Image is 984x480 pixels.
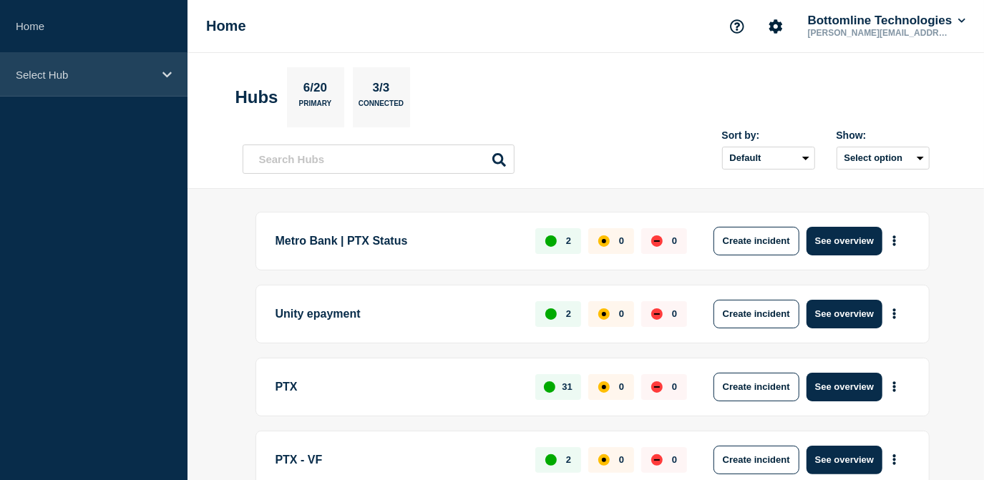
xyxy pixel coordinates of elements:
[359,99,404,114] p: Connected
[672,308,677,319] p: 0
[713,373,799,401] button: Create incident
[566,308,571,319] p: 2
[206,18,246,34] h1: Home
[619,381,624,392] p: 0
[598,454,610,466] div: affected
[619,308,624,319] p: 0
[276,446,520,474] p: PTX - VF
[713,300,799,328] button: Create incident
[713,446,799,474] button: Create incident
[807,373,882,401] button: See overview
[367,81,395,99] p: 3/3
[885,373,904,400] button: More actions
[761,11,791,41] button: Account settings
[276,227,520,255] p: Metro Bank | PTX Status
[276,300,520,328] p: Unity epayment
[805,28,954,38] p: [PERSON_NAME][EMAIL_ADDRESS][PERSON_NAME][DOMAIN_NAME]
[713,227,799,255] button: Create incident
[837,129,930,141] div: Show:
[545,454,557,466] div: up
[651,381,663,393] div: down
[566,235,571,246] p: 2
[651,308,663,320] div: down
[544,381,555,393] div: up
[722,11,752,41] button: Support
[885,227,904,254] button: More actions
[885,300,904,327] button: More actions
[672,381,677,392] p: 0
[722,147,815,170] select: Sort by
[566,454,571,465] p: 2
[837,147,930,170] button: Select option
[807,300,882,328] button: See overview
[545,308,557,320] div: up
[598,308,610,320] div: affected
[885,446,904,473] button: More actions
[672,235,677,246] p: 0
[243,145,515,174] input: Search Hubs
[545,235,557,247] div: up
[807,446,882,474] button: See overview
[598,381,610,393] div: affected
[672,454,677,465] p: 0
[619,235,624,246] p: 0
[722,129,815,141] div: Sort by:
[235,87,278,107] h2: Hubs
[598,235,610,247] div: affected
[299,99,332,114] p: Primary
[298,81,332,99] p: 6/20
[276,373,520,401] p: PTX
[562,381,572,392] p: 31
[619,454,624,465] p: 0
[651,235,663,247] div: down
[807,227,882,255] button: See overview
[805,14,968,28] button: Bottomline Technologies
[651,454,663,466] div: down
[16,69,153,81] p: Select Hub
